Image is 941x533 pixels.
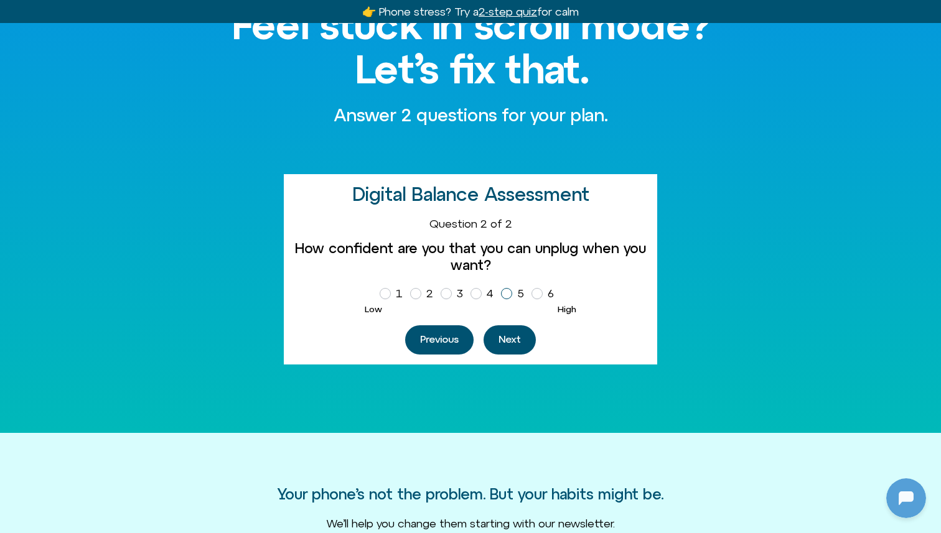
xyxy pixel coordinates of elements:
button: Previous [405,325,474,355]
span: High [558,304,576,314]
label: 2 [410,283,438,304]
label: 5 [501,283,529,304]
h3: Your phone’s not the problem. But your habits might be. [278,486,663,502]
button: Next [484,325,536,355]
h1: Feel stuck in scroll mode? Let’s fix that. [204,3,737,91]
iframe: Botpress [886,478,926,518]
span: We’ll help you change them starting with our newsletter. [326,517,615,530]
label: 3 [441,283,468,304]
label: 6 [531,283,559,304]
p: Answer 2 questions for your plan. [334,103,607,127]
label: How confident are you that you can unplug when you want? [294,240,647,273]
label: 4 [470,283,499,304]
span: Low [365,304,382,314]
form: Homepage Sign Up [294,217,647,355]
h2: Digital Balance Assessment [352,184,589,205]
a: 👉 Phone stress? Try a2-step quizfor calm [362,5,579,18]
label: 1 [380,283,408,304]
div: Question 2 of 2 [294,217,647,231]
u: 2-step quiz [479,5,537,18]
